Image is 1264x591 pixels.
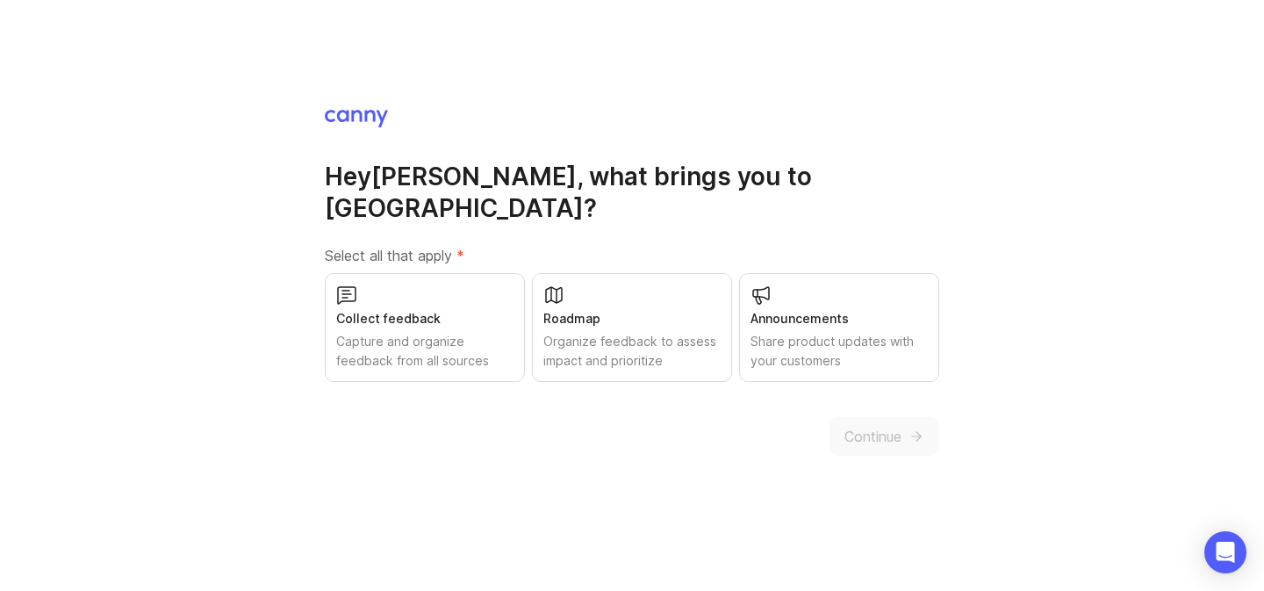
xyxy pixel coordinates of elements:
div: Share product updates with your customers [750,332,928,371]
img: Canny Home [325,110,388,127]
div: Organize feedback to assess impact and prioritize [543,332,721,371]
h1: Hey [PERSON_NAME] , what brings you to [GEOGRAPHIC_DATA]? [325,161,939,224]
div: Collect feedback [336,309,513,328]
div: Announcements [750,309,928,328]
div: Roadmap [543,309,721,328]
div: Open Intercom Messenger [1204,531,1246,573]
button: AnnouncementsShare product updates with your customers [739,273,939,382]
span: Continue [844,426,901,447]
button: Collect feedbackCapture and organize feedback from all sources [325,273,525,382]
button: RoadmapOrganize feedback to assess impact and prioritize [532,273,732,382]
button: Continue [829,417,939,456]
label: Select all that apply [325,245,939,266]
div: Capture and organize feedback from all sources [336,332,513,371]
